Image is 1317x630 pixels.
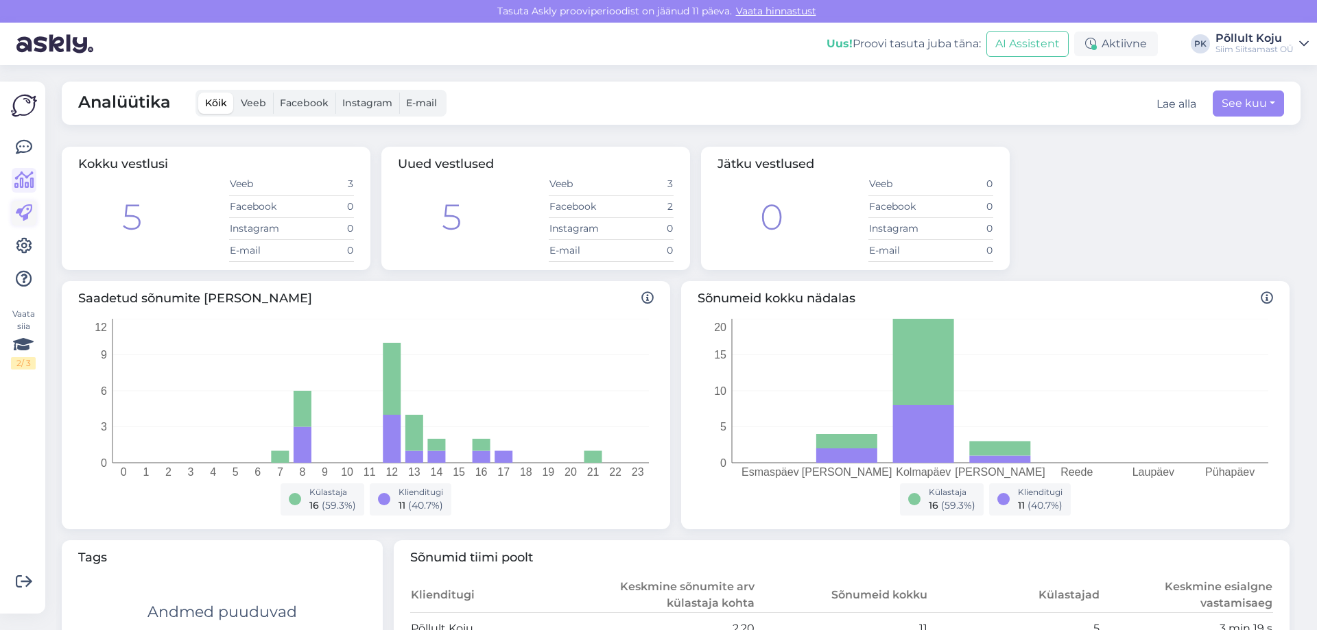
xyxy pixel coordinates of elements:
tspan: 20 [565,466,577,478]
tspan: 7 [277,466,283,478]
th: Klienditugi [410,578,583,613]
tspan: 6 [254,466,261,478]
tspan: 15 [453,466,465,478]
td: E-mail [229,239,292,261]
td: Facebook [229,195,292,217]
div: Külastaja [929,486,975,498]
tspan: 18 [520,466,532,478]
tspan: 6 [101,385,107,396]
tspan: 16 [475,466,488,478]
tspan: 19 [542,466,554,478]
div: Külastaja [309,486,356,498]
span: Facebook [280,97,329,109]
div: Aktiivne [1074,32,1158,56]
tspan: 3 [101,421,107,433]
td: E-mail [868,239,931,261]
tspan: 14 [431,466,443,478]
button: See kuu [1213,90,1284,117]
td: Facebook [549,195,611,217]
div: Klienditugi [1018,486,1063,498]
span: 16 [929,499,938,511]
div: Klienditugi [399,486,443,498]
tspan: 17 [497,466,510,478]
tspan: [PERSON_NAME] [955,466,1045,478]
tspan: Pühapäev [1205,466,1255,478]
span: Sõnumid tiimi poolt [410,548,1274,567]
span: Analüütika [78,90,171,117]
b: Uus! [827,37,853,50]
td: 3 [292,173,354,195]
td: 0 [931,195,993,217]
img: Askly Logo [11,93,37,119]
td: 0 [931,173,993,195]
div: Põllult Koju [1215,33,1294,44]
td: Instagram [549,217,611,239]
tspan: 11 [364,466,376,478]
tspan: 5 [233,466,239,478]
span: ( 40.7 %) [1028,499,1063,511]
td: 0 [611,217,674,239]
tspan: 10 [341,466,353,478]
span: Kõik [205,97,227,109]
tspan: 12 [385,466,398,478]
td: Veeb [868,173,931,195]
div: Vaata siia [11,308,36,369]
span: Uued vestlused [398,156,494,171]
tspan: 0 [720,457,726,468]
div: Siim Siitsamast OÜ [1215,44,1294,55]
span: Saadetud sõnumite [PERSON_NAME] [78,289,654,308]
a: Põllult KojuSiim Siitsamast OÜ [1215,33,1309,55]
tspan: Kolmapäev [896,466,951,478]
tspan: 3 [188,466,194,478]
td: 0 [611,239,674,261]
span: Kokku vestlusi [78,156,168,171]
tspan: 22 [609,466,621,478]
span: Veeb [241,97,266,109]
th: Külastajad [928,578,1101,613]
td: Instagram [868,217,931,239]
tspan: 5 [720,421,726,433]
tspan: 2 [165,466,171,478]
span: ( 59.3 %) [322,499,356,511]
td: Veeb [229,173,292,195]
tspan: 4 [210,466,216,478]
span: ( 40.7 %) [408,499,443,511]
button: AI Assistent [986,31,1069,57]
div: 0 [760,191,783,244]
tspan: [PERSON_NAME] [802,466,892,478]
span: E-mail [406,97,437,109]
td: 0 [292,195,354,217]
tspan: 10 [714,385,726,396]
span: 11 [399,499,405,511]
div: 5 [442,191,462,244]
td: 0 [931,217,993,239]
span: ( 59.3 %) [941,499,975,511]
tspan: 0 [101,457,107,468]
a: Vaata hinnastust [732,5,820,17]
td: 0 [292,217,354,239]
span: Tags [78,548,366,567]
td: 0 [292,239,354,261]
tspan: 13 [408,466,420,478]
td: 3 [611,173,674,195]
tspan: 9 [322,466,328,478]
button: Lae alla [1156,96,1196,112]
tspan: 1 [143,466,149,478]
tspan: 9 [101,349,107,361]
div: Proovi tasuta juba täna: [827,36,981,52]
tspan: Laupäev [1132,466,1174,478]
tspan: 15 [714,349,726,361]
span: Jätku vestlused [717,156,814,171]
span: Sõnumeid kokku nädalas [698,289,1273,308]
td: 2 [611,195,674,217]
td: Veeb [549,173,611,195]
span: 16 [309,499,319,511]
tspan: 23 [632,466,644,478]
tspan: 0 [121,466,127,478]
div: 2 / 3 [11,357,36,369]
td: E-mail [549,239,611,261]
td: 0 [931,239,993,261]
div: PK [1191,34,1210,53]
th: Keskmine esialgne vastamisaeg [1100,578,1273,613]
